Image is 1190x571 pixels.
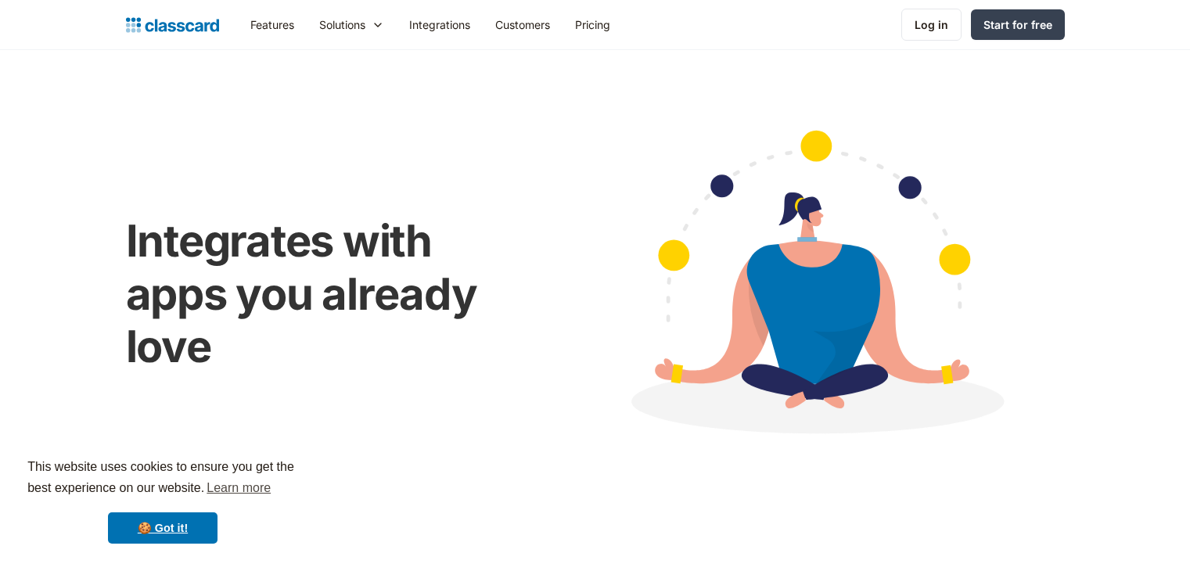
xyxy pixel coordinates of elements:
[563,100,1065,476] img: Cartoon image showing connected apps
[108,512,218,544] a: dismiss cookie message
[983,16,1052,33] div: Start for free
[901,9,962,41] a: Log in
[126,215,532,373] h1: Integrates with apps you already love
[13,443,313,558] div: cookieconsent
[397,7,483,42] a: Integrations
[563,7,623,42] a: Pricing
[126,14,219,36] a: home
[27,458,298,500] span: This website uses cookies to ensure you get the best experience on our website.
[238,7,307,42] a: Features
[204,476,273,500] a: learn more about cookies
[971,9,1065,40] a: Start for free
[483,7,563,42] a: Customers
[319,16,365,33] div: Solutions
[307,7,397,42] div: Solutions
[915,16,948,33] div: Log in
